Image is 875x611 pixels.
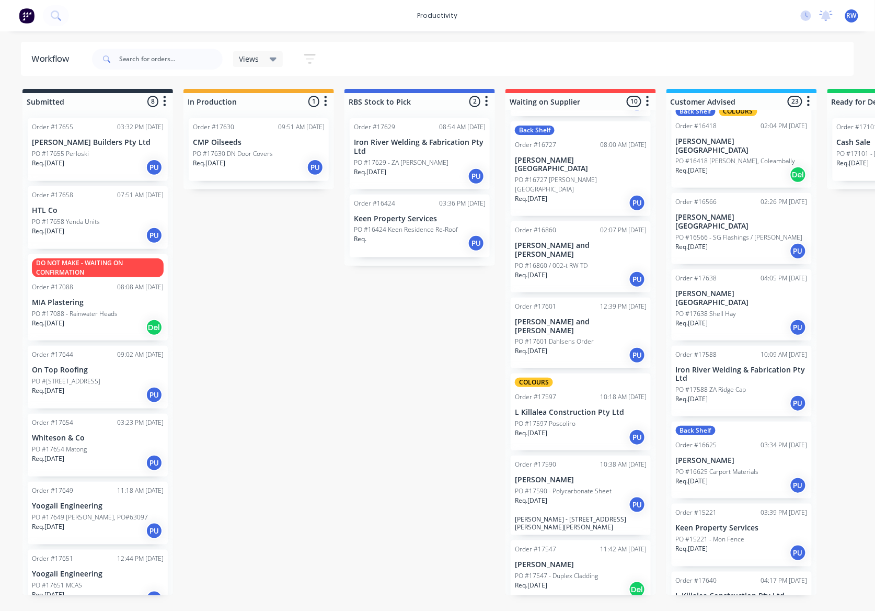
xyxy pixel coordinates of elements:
[32,502,164,511] p: Yoogali Engineering
[790,166,807,183] div: Del
[32,282,73,292] div: Order #17088
[146,319,163,336] div: Del
[278,122,325,132] div: 09:51 AM [DATE]
[676,440,717,450] div: Order #16625
[146,455,163,471] div: PU
[629,195,646,211] div: PU
[32,454,64,463] p: Req. [DATE]
[676,121,717,131] div: Order #16418
[32,366,164,375] p: On Top Roofing
[515,126,555,135] div: Back Shelf
[354,225,458,234] p: PO #16424 Keen Residence Re-Roof
[600,140,647,150] div: 08:00 AM [DATE]
[32,522,64,531] p: Req. [DATE]
[511,456,651,535] div: Order #1759010:38 AM [DATE][PERSON_NAME]PO #17590 - Polycarbonate SheetReq.[DATE]PU[PERSON_NAME] ...
[676,213,808,231] p: [PERSON_NAME][GEOGRAPHIC_DATA]
[761,350,808,359] div: 10:09 AM [DATE]
[761,440,808,450] div: 03:34 PM [DATE]
[515,408,647,417] p: L Killalea Construction Pty Ltd
[515,496,547,505] p: Req. [DATE]
[193,149,273,159] p: PO #17630 DN Door Covers
[515,515,647,531] p: [PERSON_NAME] - [STREET_ADDRESS][PERSON_NAME][PERSON_NAME]
[32,570,164,579] p: Yoogali Engineering
[32,434,164,443] p: Whiteson & Co
[32,206,164,215] p: HTL Co
[676,592,808,601] p: L Killalea Construction Pty Ltd
[32,590,64,599] p: Req. [DATE]
[32,513,148,522] p: PO #17649 [PERSON_NAME], PO#63097
[600,545,647,554] div: 11:42 AM [DATE]
[676,508,717,517] div: Order #15221
[350,118,490,189] div: Order #1762908:54 AM [DATE]Iron River Welding & Fabrication Pty LtdPO #17629 - ZA [PERSON_NAME]Re...
[515,241,647,259] p: [PERSON_NAME] and [PERSON_NAME]
[676,289,808,307] p: [PERSON_NAME][GEOGRAPHIC_DATA]
[676,524,808,533] p: Keen Property Services
[32,445,87,454] p: PO #17654 Matong
[354,122,395,132] div: Order #17629
[629,271,646,288] div: PU
[354,158,448,167] p: PO #17629 - ZA [PERSON_NAME]
[146,387,163,403] div: PU
[350,195,490,257] div: Order #1642403:36 PM [DATE]Keen Property ServicesPO #16424 Keen Residence Re-RoofReq.PU
[672,422,812,499] div: Back ShelfOrder #1662503:34 PM [DATE][PERSON_NAME]PO #16625 Carport MaterialsReq.[DATE]PU
[676,467,759,477] p: PO #16625 Carport Materials
[676,366,808,383] p: Iron River Welding & Fabrication Pty Ltd
[515,140,556,150] div: Order #16727
[468,168,485,185] div: PU
[676,535,745,544] p: PO #15221 - Mon Fence
[515,571,598,581] p: PO #17547 - Duplex Cladding
[676,456,808,465] p: [PERSON_NAME]
[117,350,164,359] div: 09:02 AM [DATE]
[761,197,808,207] div: 02:26 PM [DATE]
[676,242,708,252] p: Req. [DATE]
[676,137,808,155] p: [PERSON_NAME][GEOGRAPHIC_DATA]
[676,156,796,166] p: PO #16418 [PERSON_NAME], Coleambally
[600,225,647,235] div: 02:07 PM [DATE]
[515,194,547,203] p: Req. [DATE]
[515,318,647,335] p: [PERSON_NAME] and [PERSON_NAME]
[672,346,812,417] div: Order #1758810:09 AM [DATE]Iron River Welding & Fabrication Pty LtdPO #17588 ZA Ridge CapReq.[DAT...
[676,350,717,359] div: Order #17588
[515,175,647,194] p: PO #16727 [PERSON_NAME][GEOGRAPHIC_DATA]
[672,193,812,264] div: Order #1656602:26 PM [DATE][PERSON_NAME][GEOGRAPHIC_DATA]PO #16566 - SG Flashings / [PERSON_NAME]...
[32,227,64,236] p: Req. [DATE]
[676,107,716,116] div: Back Shelf
[676,576,717,585] div: Order #17640
[439,122,486,132] div: 08:54 AM [DATE]
[32,149,89,159] p: PO #17655 Perloski
[515,302,556,311] div: Order #17601
[32,418,73,427] div: Order #17654
[676,274,717,283] div: Order #17638
[515,156,647,174] p: [PERSON_NAME][GEOGRAPHIC_DATA]
[790,545,807,561] div: PU
[19,8,34,24] img: Factory
[790,319,807,336] div: PU
[847,11,857,20] span: RW
[515,378,553,387] div: COLOURS
[28,414,168,477] div: Order #1765403:23 PM [DATE]Whiteson & CoPO #17654 MatongReq.[DATE]PU
[146,523,163,539] div: PU
[515,476,647,484] p: [PERSON_NAME]
[117,122,164,132] div: 03:32 PM [DATE]
[28,482,168,545] div: Order #1764911:18 AM [DATE]Yoogali EngineeringPO #17649 [PERSON_NAME], PO#63097Req.[DATE]PU
[676,544,708,553] p: Req. [DATE]
[354,167,386,177] p: Req. [DATE]
[719,107,757,116] div: COLOURS
[515,545,556,554] div: Order #17547
[117,282,164,292] div: 08:08 AM [DATE]
[32,298,164,307] p: MIA Plastering
[790,395,807,412] div: PU
[515,460,556,469] div: Order #17590
[790,243,807,259] div: PU
[32,554,73,563] div: Order #17651
[676,385,746,394] p: PO #17588 ZA Ridge Cap
[307,159,324,176] div: PU
[354,234,366,244] p: Req.
[676,233,803,242] p: PO #16566 - SG Flashings / [PERSON_NAME]
[761,274,808,283] div: 04:05 PM [DATE]
[146,227,163,244] div: PU
[629,429,646,446] div: PU
[32,138,164,147] p: [PERSON_NAME] Builders Pty Ltd
[515,270,547,280] p: Req. [DATE]
[790,477,807,494] div: PU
